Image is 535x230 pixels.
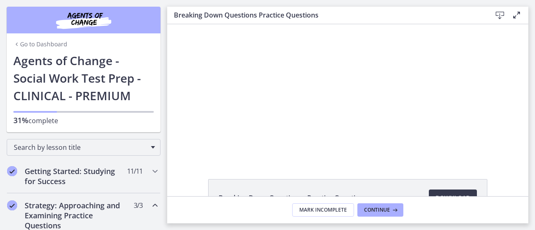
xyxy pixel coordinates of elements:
[219,193,367,203] span: Breaking Down Questions - Practice Questions
[299,207,347,213] span: Mark Incomplete
[7,139,160,156] div: Search by lesson title
[134,200,143,210] span: 3 / 3
[13,40,67,48] a: Go to Dashboard
[167,24,528,160] iframe: Video Lesson
[127,166,143,176] span: 11 / 11
[14,143,147,152] span: Search by lesson title
[292,203,354,217] button: Mark Incomplete
[7,200,17,210] i: Completed
[25,166,127,186] h2: Getting Started: Studying for Success
[13,52,154,104] h1: Agents of Change - Social Work Test Prep - CLINICAL - PREMIUM
[13,115,154,126] p: complete
[13,115,28,125] span: 31%
[436,193,470,203] span: Download
[33,10,134,30] img: Agents of Change
[7,166,17,176] i: Completed
[357,203,403,217] button: Continue
[174,10,478,20] h3: Breaking Down Questions Practice Questions
[364,207,390,213] span: Continue
[429,190,477,206] a: Download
